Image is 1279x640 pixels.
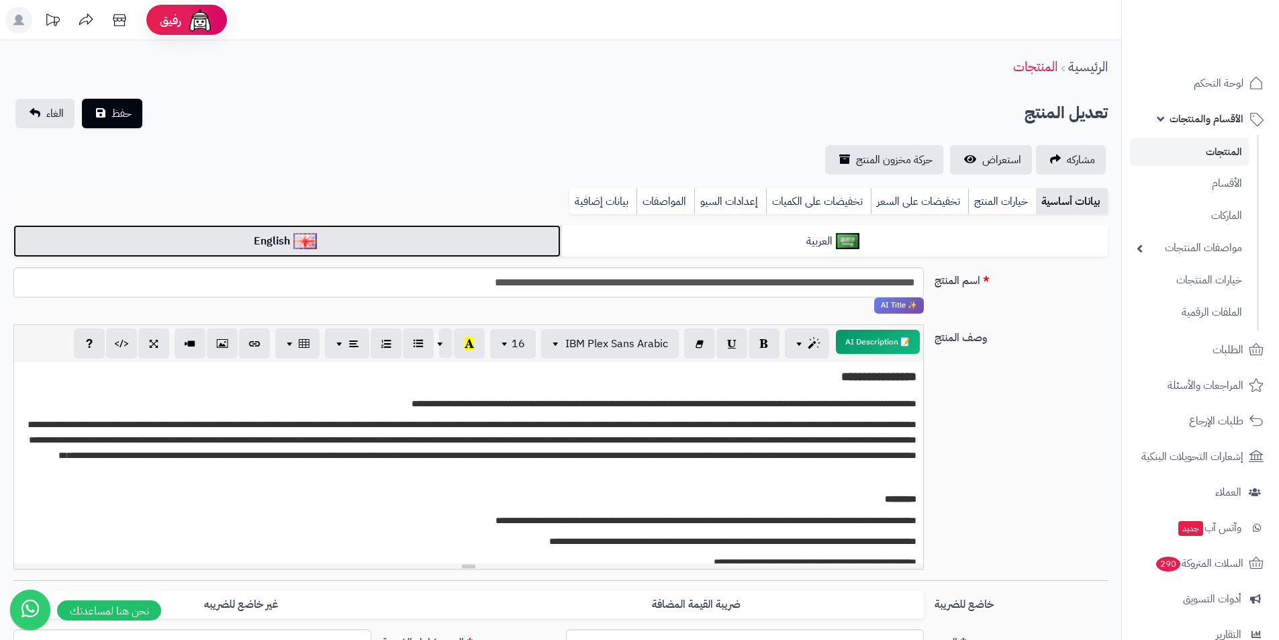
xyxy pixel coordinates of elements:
a: السلات المتروكة290 [1130,547,1271,580]
h2: تعديل المنتج [1025,99,1108,127]
span: الغاء [46,105,64,122]
label: غير خاضع للضريبه [13,591,469,619]
a: الغاء [15,99,75,128]
a: المراجعات والأسئلة [1130,369,1271,402]
a: بيانات أساسية [1036,188,1108,215]
img: ai-face.png [187,7,214,34]
span: العملاء [1215,483,1241,502]
a: طلبات الإرجاع [1130,405,1271,437]
a: الملفات الرقمية [1130,298,1249,327]
a: تخفيضات على السعر [871,188,968,215]
button: 16 [490,329,536,359]
button: 📝 AI Description [836,330,920,354]
a: تخفيضات على الكميات [766,188,871,215]
a: العملاء [1130,476,1271,508]
a: إعدادات السيو [694,188,766,215]
span: مشاركه [1067,152,1095,168]
a: تحديثات المنصة [36,7,69,37]
a: الماركات [1130,201,1249,230]
span: وآتس آب [1177,518,1241,537]
a: وآتس آبجديد [1130,512,1271,544]
span: رفيق [160,12,181,28]
label: وصف المنتج [929,324,1113,346]
a: المواصفات [636,188,694,215]
img: English [293,233,317,249]
a: لوحة التحكم [1130,67,1271,99]
a: استعراض [950,145,1032,175]
span: أدوات التسويق [1183,590,1241,608]
button: IBM Plex Sans Arabic [541,329,679,359]
a: مشاركه [1036,145,1106,175]
span: IBM Plex Sans Arabic [565,336,668,352]
a: الرئيسية [1068,56,1108,77]
a: أدوات التسويق [1130,583,1271,615]
label: اسم المنتج [929,267,1113,289]
a: الأقسام [1130,169,1249,198]
span: إشعارات التحويلات البنكية [1141,447,1243,466]
span: الأقسام والمنتجات [1170,109,1243,128]
span: طلبات الإرجاع [1189,412,1243,430]
button: حفظ [82,99,142,128]
a: إشعارات التحويلات البنكية [1130,441,1271,473]
label: ضريبة القيمة المضافة [469,591,924,619]
span: استعراض [982,152,1021,168]
span: السلات المتروكة [1155,554,1243,573]
span: انقر لاستخدام رفيقك الذكي [874,298,924,314]
span: المراجعات والأسئلة [1168,376,1243,395]
a: الطلبات [1130,334,1271,366]
a: مواصفات المنتجات [1130,234,1249,263]
a: خيارات المنتج [968,188,1036,215]
img: logo-2.png [1188,36,1266,64]
span: الطلبات [1213,340,1243,359]
img: العربية [836,233,859,249]
span: حفظ [111,105,132,122]
a: حركة مخزون المنتج [825,145,943,175]
a: المنتجات [1013,56,1057,77]
a: بيانات إضافية [569,188,636,215]
a: المنتجات [1130,138,1249,166]
span: 290 [1156,557,1180,572]
label: خاضع للضريبة [929,591,1113,612]
span: جديد [1178,521,1203,536]
a: خيارات المنتجات [1130,266,1249,295]
span: 16 [512,336,525,352]
a: English [13,225,561,258]
a: العربية [561,225,1108,258]
span: لوحة التحكم [1194,74,1243,93]
span: حركة مخزون المنتج [856,152,933,168]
